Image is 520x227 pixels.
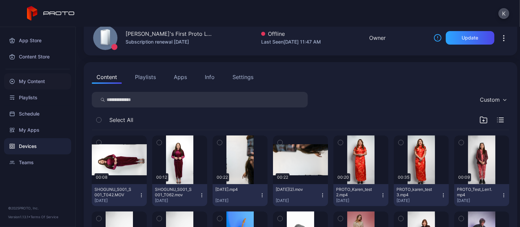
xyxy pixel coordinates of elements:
[396,198,441,203] div: [DATE]
[4,122,71,138] a: My Apps
[30,215,58,219] a: Terms Of Service
[152,184,207,206] button: SHOGUNU_S001_S001_T062.mov[DATE]
[232,73,253,81] div: Settings
[333,184,388,206] button: PROTO_Karen_test2.mp4[DATE]
[336,187,373,198] div: PROTO_Karen_test2.mp4
[4,106,71,122] a: Schedule
[336,198,380,203] div: [DATE]
[8,205,67,211] div: © 2025 PROTO, Inc.
[261,30,321,38] div: Offline
[498,8,509,19] button: K
[92,70,122,84] button: Content
[476,92,509,107] button: Custom
[276,187,313,192] div: today(2).mov
[92,184,147,206] button: SHOGUNU_S001_S001_T042.MOV[DATE]
[4,90,71,106] a: Playlists
[109,116,133,124] span: Select All
[94,187,132,198] div: SHOGUNU_S001_S001_T042.MOV
[454,184,509,206] button: PROTO_Test_Len1.mp4[DATE]
[8,215,30,219] span: Version 1.13.1 •
[394,184,449,206] button: PROTO_karen_test3.mp4[DATE]
[200,70,219,84] button: Info
[4,49,71,65] a: Content Store
[480,96,500,103] div: Custom
[396,187,434,198] div: PROTO_karen_test3.mp4
[126,38,213,46] div: Subscription renewal [DATE]
[213,184,268,206] button: [DATE].mp4[DATE]
[457,187,494,198] div: PROTO_Test_Len1.mp4
[462,35,478,41] div: Update
[228,70,258,84] button: Settings
[169,70,192,84] button: Apps
[261,38,321,46] div: Last Seen [DATE] 11:47 AM
[4,138,71,154] a: Devices
[446,31,494,45] button: Update
[215,198,259,203] div: [DATE]
[276,198,320,203] div: [DATE]
[94,198,139,203] div: [DATE]
[205,73,215,81] div: Info
[130,70,161,84] button: Playlists
[273,184,328,206] button: [DATE](2).mov[DATE]
[155,198,199,203] div: [DATE]
[457,198,501,203] div: [DATE]
[126,30,213,38] div: [PERSON_NAME]'s First Proto Luma
[4,154,71,171] a: Teams
[369,34,386,42] div: Owner
[4,73,71,90] a: My Content
[4,32,71,49] a: App Store
[215,187,252,192] div: today.mp4
[155,187,192,198] div: SHOGUNU_S001_S001_T062.mov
